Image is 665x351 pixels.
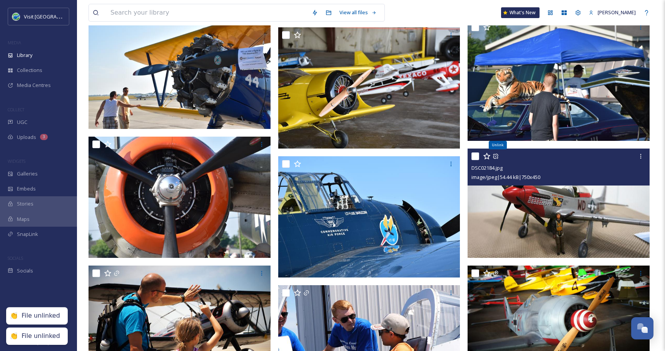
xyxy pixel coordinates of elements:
span: MEDIA [8,40,21,45]
span: Visit [GEOGRAPHIC_DATA] [US_STATE] [24,13,111,20]
div: Unlink [489,141,507,149]
span: Library [17,52,32,59]
a: What's New [501,7,540,18]
span: SnapLink [17,231,38,238]
img: DSC_0009.JPG [468,20,650,141]
div: 👏 [10,312,18,320]
div: 3 [40,134,48,140]
span: Galleries [17,170,38,177]
span: Media Centres [17,82,51,89]
span: Maps [17,216,30,223]
input: Search your library [107,4,308,21]
span: SOCIALS [8,255,23,261]
img: DSC_0051.JPG [278,27,460,149]
img: DSC_0042.JPG [89,7,271,129]
div: File unlinked [22,332,60,340]
span: Stories [17,200,33,207]
span: image/jpeg | 54.44 kB | 750 x 450 [471,174,540,181]
span: COLLECT [8,107,24,112]
img: DSC_0036.JPG [89,137,271,258]
span: UGC [17,119,27,126]
img: DSC_0025.JPG [278,156,460,278]
span: Collections [17,67,42,74]
img: DSC02184.jpg [468,149,650,258]
div: 👏 [10,332,18,340]
button: Open Chat [631,317,653,339]
img: cvctwitlogo_400x400.jpg [12,13,20,20]
div: File unlinked [22,312,60,320]
span: Embeds [17,185,36,192]
a: [PERSON_NAME] [585,5,640,20]
span: Socials [17,267,33,274]
span: WIDGETS [8,158,25,164]
a: View all files [336,5,381,20]
span: [PERSON_NAME] [598,9,636,16]
span: DSC02184.jpg [471,164,503,171]
span: Uploads [17,134,36,141]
